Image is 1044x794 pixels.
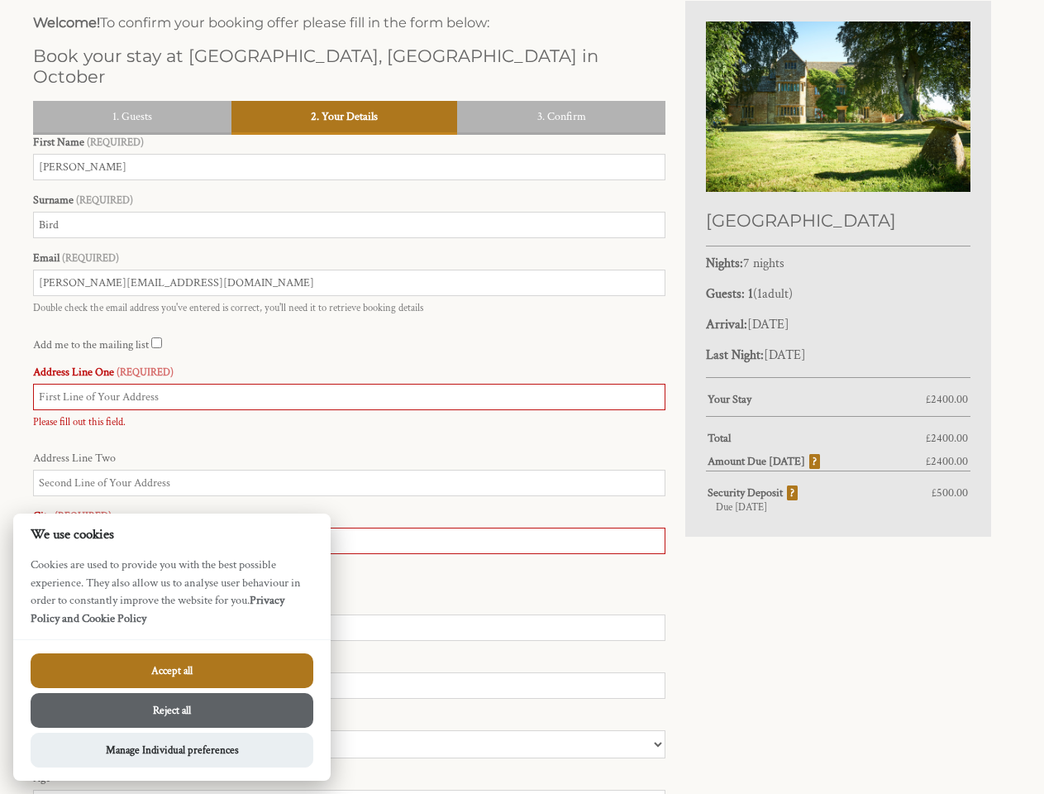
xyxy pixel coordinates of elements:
label: Address Line Two [33,451,665,466]
span: £ [926,431,968,446]
label: City [33,509,665,524]
button: Accept all [31,653,313,688]
h2: We use cookies [13,527,331,543]
strong: Security Deposit [708,485,798,500]
p: 7 nights [706,255,970,272]
h2: [GEOGRAPHIC_DATA] [706,210,970,231]
p: Please fill out this field. [33,559,665,572]
label: Address Line One [33,365,665,380]
a: 3. Confirm [457,101,665,132]
p: [DATE] [706,316,970,333]
strong: Amount Due [DATE] [708,454,820,469]
span: 2400.00 [931,454,968,469]
input: Surname [33,212,665,238]
img: An image of 'Primrose Manor' [706,22,970,192]
button: Manage Individual preferences [31,733,313,768]
span: ( ) [748,285,793,303]
span: £ [926,392,968,407]
strong: Guests: [706,285,745,303]
input: First Line of Your Address [33,384,665,410]
div: Due [DATE] [706,500,970,514]
strong: 1 [748,285,753,303]
input: Forename [33,154,665,180]
strong: Your Stay [708,392,926,407]
label: First Name [33,135,665,150]
strong: Total [708,431,926,446]
span: £ [926,454,968,469]
input: Email Address [33,270,665,296]
label: Add me to the mailing list [33,337,149,352]
span: 2400.00 [931,431,968,446]
span: £ [932,485,968,500]
span: 1 [757,285,762,303]
p: Double check the email address you've entered is correct, you'll need it to retrieve booking details [33,301,665,314]
p: Cookies are used to provide you with the best possible experience. They also allow us to analyse ... [13,556,331,639]
button: Reject all [31,693,313,728]
h3: To confirm your booking offer please fill in the form below: [33,14,665,31]
p: [DATE] [706,347,970,364]
span: adult [757,285,789,303]
strong: Nights: [706,255,743,272]
strong: Last Night: [706,347,764,364]
a: 2. Your Details [231,101,457,132]
input: Second Line of Your Address [33,470,665,496]
label: Email [33,251,665,265]
p: Please fill out this field. [33,415,665,428]
h2: Book your stay at [GEOGRAPHIC_DATA], [GEOGRAPHIC_DATA] in October [33,45,665,87]
label: Age [33,771,665,786]
span: 2400.00 [931,392,968,407]
label: Surname [33,193,665,208]
strong: Arrival: [706,316,747,333]
span: 500.00 [937,485,968,500]
label: County [33,595,665,610]
a: 1. Guests [33,101,231,132]
label: Country [33,711,665,726]
label: Postcode [33,653,665,668]
strong: Welcome! [33,14,100,31]
a: Privacy Policy and Cookie Policy [31,592,284,626]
